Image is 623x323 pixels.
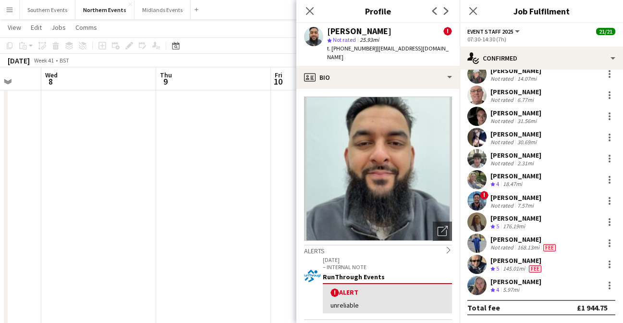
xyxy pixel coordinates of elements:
[27,21,46,34] a: Edit
[323,256,452,263] p: [DATE]
[596,28,615,35] span: 21/21
[72,21,101,34] a: Comms
[44,76,58,87] span: 8
[358,36,381,43] span: 25.93mi
[75,23,97,32] span: Comms
[330,288,339,297] span: !
[60,57,69,64] div: BST
[330,288,444,297] div: Alert
[75,0,134,19] button: Northern Events
[543,244,556,251] span: Fee
[159,76,172,87] span: 9
[323,263,452,271] p: – INTERNAL NOTE
[496,265,499,272] span: 5
[4,21,25,34] a: View
[515,244,541,251] div: 168.13mi
[490,256,543,265] div: [PERSON_NAME]
[134,0,191,19] button: Midlands Events
[496,180,499,187] span: 4
[467,303,500,312] div: Total fee
[330,301,444,310] div: unreliable
[32,57,56,64] span: Week 41
[515,202,536,209] div: 7.57mi
[490,66,541,75] div: [PERSON_NAME]
[501,180,524,188] div: 18.47mi
[501,286,521,294] div: 5.97mi
[333,36,356,43] span: Not rated
[490,109,541,117] div: [PERSON_NAME]
[490,202,515,209] div: Not rated
[31,23,42,32] span: Edit
[527,265,543,273] div: Crew has different fees then in role
[515,138,538,146] div: 30.69mi
[467,28,513,35] span: Event Staff 2025
[304,245,452,255] div: Alerts
[490,151,541,160] div: [PERSON_NAME]
[490,277,541,286] div: [PERSON_NAME]
[490,117,515,124] div: Not rated
[304,97,452,241] img: Crew avatar or photo
[327,45,449,61] span: | [EMAIL_ADDRESS][DOMAIN_NAME]
[501,223,527,231] div: 176.19mi
[467,36,615,43] div: 07:30-14:30 (7h)
[577,303,608,312] div: £1 944.75
[490,160,515,167] div: Not rated
[275,71,282,79] span: Fri
[323,273,452,281] div: RunThrough Events
[467,28,521,35] button: Event Staff 2025
[45,71,58,79] span: Wed
[8,56,30,65] div: [DATE]
[515,117,538,124] div: 31.56mi
[48,21,70,34] a: Jobs
[490,172,541,180] div: [PERSON_NAME]
[460,5,623,17] h3: Job Fulfilment
[490,214,541,223] div: [PERSON_NAME]
[490,96,515,103] div: Not rated
[515,75,538,82] div: 14.07mi
[490,87,541,96] div: [PERSON_NAME]
[460,47,623,70] div: Confirmed
[480,191,489,199] span: !
[496,286,499,293] span: 4
[541,244,558,251] div: Crew has different fees then in role
[490,193,541,202] div: [PERSON_NAME]
[501,265,527,273] div: 145.01mi
[490,138,515,146] div: Not rated
[515,160,536,167] div: 2.31mi
[490,75,515,82] div: Not rated
[433,222,452,241] div: Open photos pop-in
[20,0,75,19] button: Southern Events
[296,66,460,89] div: Bio
[327,45,377,52] span: t. [PHONE_NUMBER]
[490,244,515,251] div: Not rated
[490,235,558,244] div: [PERSON_NAME]
[490,130,541,138] div: [PERSON_NAME]
[515,96,536,103] div: 6.77mi
[296,5,460,17] h3: Profile
[51,23,66,32] span: Jobs
[443,27,452,36] span: !
[496,223,499,230] span: 5
[327,27,391,36] div: [PERSON_NAME]
[160,71,172,79] span: Thu
[529,265,541,273] span: Fee
[8,23,21,32] span: View
[273,76,282,87] span: 10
